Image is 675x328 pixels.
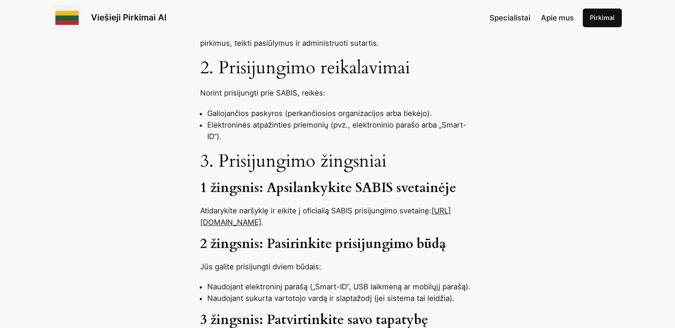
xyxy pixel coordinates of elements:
[200,206,451,227] a: [URL][DOMAIN_NAME]
[200,235,446,253] strong: 2 žingsnis: Pasirinkite prisijungimo būdą
[207,119,475,142] li: Elektroninės atpažinties priemonių (pvz., elektroninio parašo arba „Smart-ID“).
[200,151,475,172] h2: 3. Prisijungimo žingsniai
[489,13,530,22] span: Specialistai
[583,8,622,27] a: Pirkimai
[541,13,574,22] span: Apie mus
[207,281,475,292] li: Naudojant elektroninį parašą („Smart-ID“, USB laikmeną ar mobilųjį parašą).
[200,179,456,197] strong: 1 žingsnis: Apsilankykite SABIS svetainėje
[54,4,80,31] img: Viešieji pirkimai logo
[200,205,475,228] p: Atidarykite naršyklę ir eikite į oficialią SABIS prisijungimo svetainę: .
[200,261,475,272] p: Jūs galite prisijungti dviem būdais:
[541,12,574,24] a: Apie mus
[207,108,475,119] li: Galiojančios paskyros (perkančiosios organizacijos arba tiekėjo).
[207,292,475,304] li: Naudojant sukurta vartotojo vardą ir slaptažodį (jei sistema tai leidžia).
[489,12,574,24] nav: Navigation
[200,57,475,79] h2: 2. Prisijungimo reikalavimai
[200,87,475,99] p: Norint prisijungti prie SABIS, reikės:
[489,12,530,24] a: Specialistai
[91,12,166,23] a: Viešieji Pirkimai AI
